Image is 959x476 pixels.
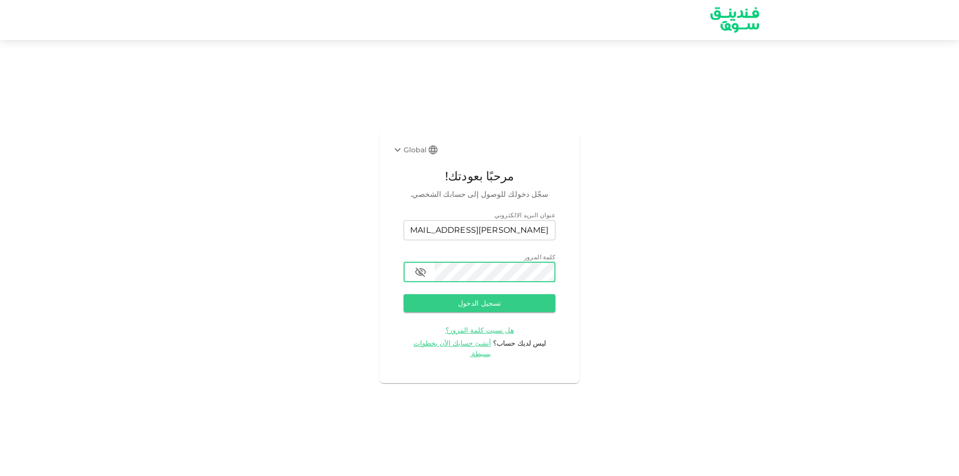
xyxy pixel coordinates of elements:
a: logo [705,0,764,39]
button: تسجيل الدخول [404,294,555,312]
span: هل نسيت كلمة المرور؟ [446,326,514,335]
a: هل نسيت كلمة المرور؟ [446,325,514,335]
span: مرحبًا بعودتك! [404,167,555,186]
div: Global [392,144,427,156]
span: سجّل دخولك للوصول إلى حسابك الشخصي. [404,188,555,200]
input: password [435,262,555,282]
span: أنشئ حسابك الآن بخطوات بسيطة. [414,339,491,358]
span: كلمة المرور [524,253,555,261]
input: email [404,220,555,240]
span: ليس لديك حساب؟ [493,339,546,348]
span: عنوان البريد الالكتروني [494,211,555,219]
img: logo [697,0,772,39]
